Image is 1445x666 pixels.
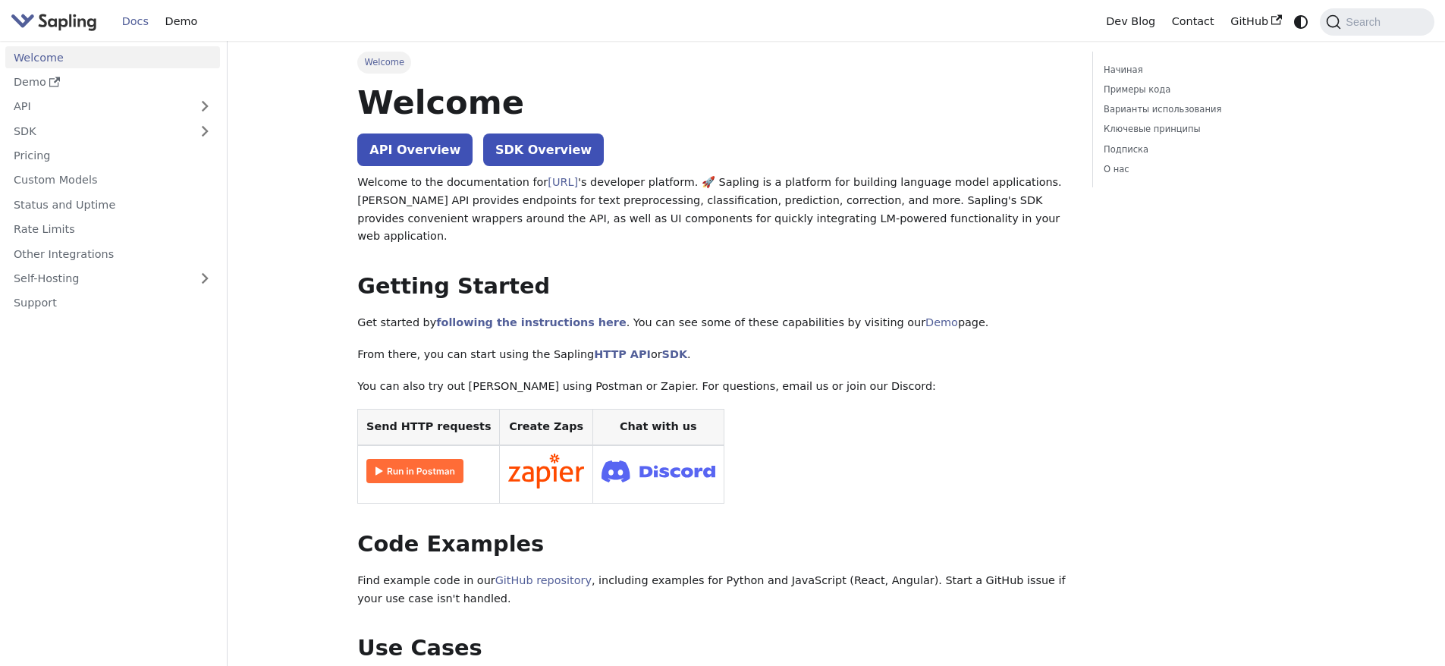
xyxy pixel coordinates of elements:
[592,410,724,445] th: Chat with us
[357,572,1070,608] p: Find example code in our , including examples for Python and JavaScript (React, Angular). Start a...
[1104,63,1309,77] a: Начиная
[548,176,578,188] a: [URL]
[5,120,190,142] a: SDK
[5,268,220,290] a: Self-Hosting
[357,134,473,166] a: API Overview
[1290,11,1312,33] button: Переключение между темным и светлым режимами (в настоящее время системный режим)
[495,574,592,586] a: GitHub repository
[357,635,1070,662] h2: Use Cases
[1104,144,1148,155] font: Подписка
[5,292,220,314] a: Support
[366,459,463,483] img: Запустите Почтальона
[5,243,220,265] a: Other Integrations
[358,410,500,445] th: Send HTTP requests
[1341,16,1390,28] span: Search
[190,120,220,142] button: Развернуть категорию боковой панели «SDK»
[436,316,626,328] a: following the instructions here
[357,314,1070,332] p: Get started by . You can see some of these capabilities by visiting our page.
[1104,164,1129,174] font: О нас
[1104,162,1309,177] a: О нас
[1222,10,1290,33] a: GitHub
[114,10,157,33] a: Docs
[1104,84,1170,95] font: Примеры кода
[357,531,1070,558] h2: Code Examples
[357,174,1070,246] p: Welcome to the documentation for 's developer platform. 🚀 Sapling is a platform for building lang...
[602,456,715,487] img: Присоединяйтесь к Discord
[662,348,687,360] a: SDK
[5,218,220,240] a: Rate Limits
[357,82,1070,123] h1: Welcome
[357,52,411,73] span: Welcome
[1104,64,1143,75] font: Начиная
[594,348,651,360] a: HTTP API
[1104,104,1221,115] font: Варианты использования
[357,346,1070,364] p: From there, you can start using the Sapling or .
[5,71,220,93] a: Demo
[5,193,220,215] a: Status and Uptime
[1104,83,1309,97] a: Примеры кода
[11,11,97,33] img: Сапленок.ai
[1320,8,1434,36] button: Поиск (Command+K)
[157,10,206,33] a: Demo
[357,378,1070,396] p: You can also try out [PERSON_NAME] using Postman or Zapier. For questions, email us or join our D...
[1104,122,1309,137] a: Ключевые принципы
[11,11,102,33] a: Сапленок.aiСапленок.ai
[5,46,220,68] a: Welcome
[1164,10,1223,33] a: Contact
[1104,102,1309,117] a: Варианты использования
[925,316,958,328] a: Demo
[357,273,1070,300] h2: Getting Started
[483,134,604,166] a: SDK Overview
[1104,124,1201,134] font: Ключевые принципы
[190,96,220,118] button: Развернуть категорию боковой панели «API»
[5,169,220,191] a: Custom Models
[357,52,1070,73] nav: Панировочные сухари
[1098,10,1163,33] a: Dev Blog
[500,410,593,445] th: Create Zaps
[1104,143,1309,157] a: Подписка
[508,454,584,489] img: Подключайтесь в Zapier
[5,145,220,167] a: Pricing
[5,96,190,118] a: API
